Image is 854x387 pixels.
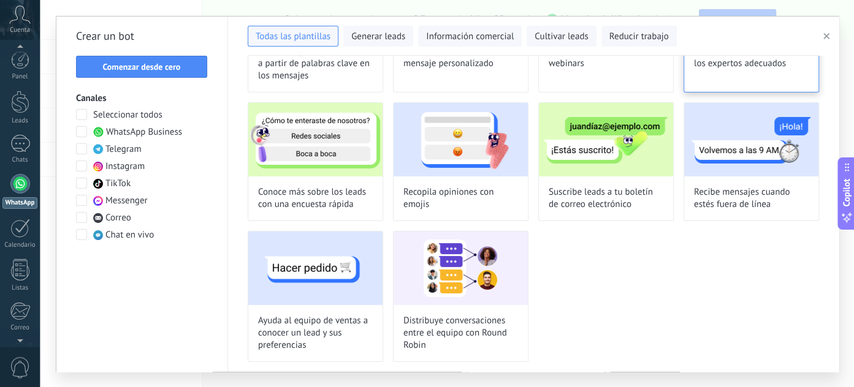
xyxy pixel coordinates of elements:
[2,324,38,332] div: Correo
[10,26,30,34] span: Cuenta
[93,109,162,121] span: Seleccionar todos
[351,31,405,43] span: Generar leads
[105,195,148,207] span: Messenger
[394,231,528,305] img: Distribuye conversaciones entre el equipo con Round Robin
[106,126,182,138] span: WhatsApp Business
[2,284,38,292] div: Listas
[403,186,518,211] span: Recopila opiniones con emojis
[105,212,131,224] span: Correo
[248,103,383,176] img: Conoce más sobre los leads con una encuesta rápida
[694,186,809,211] span: Recibe mensajes cuando estés fuera de línea
[601,26,677,47] button: Reducir trabajo
[609,31,669,43] span: Reducir trabajo
[426,31,514,43] span: Información comercial
[535,31,588,43] span: Cultivar leads
[248,26,338,47] button: Todas las plantillas
[256,31,330,43] span: Todas las plantillas
[694,45,809,70] span: Distribuye las solicitudes a los expertos adecuados
[418,26,522,47] button: Información comercial
[841,179,853,207] span: Copilot
[539,103,673,176] img: Suscribe leads a tu boletín de correo electrónico
[684,103,818,176] img: Recibe mensajes cuando estés fuera de línea
[248,231,383,305] img: Ayuda al equipo de ventas a conocer un lead y sus preferencias
[102,62,180,71] span: Comenzar desde cero
[105,143,142,156] span: Telegram
[76,92,208,104] h3: Canales
[2,156,38,164] div: Chats
[105,229,154,241] span: Chat en vivo
[2,197,37,209] div: WhatsApp
[2,117,38,125] div: Leads
[549,45,663,70] span: Recopila inscripciones para webinars
[527,26,596,47] button: Cultivar leads
[105,178,131,190] span: TikTok
[343,26,413,47] button: Generar leads
[403,45,518,70] span: Saluda a los leads con un mensaje personalizado
[2,73,38,81] div: Panel
[403,315,518,351] span: Distribuye conversaciones entre el equipo con Round Robin
[549,186,663,211] span: Suscribe leads a tu boletín de correo electrónico
[258,186,373,211] span: Conoce más sobre los leads con una encuesta rápida
[76,56,207,78] button: Comenzar desde cero
[258,315,373,351] span: Ayuda al equipo de ventas a conocer un lead y sus preferencias
[394,103,528,176] img: Recopila opiniones con emojis
[258,45,373,82] span: Envía códigos promocionales a partir de palabras clave en los mensajes
[2,241,38,249] div: Calendario
[105,160,145,173] span: Instagram
[76,26,208,46] h2: Crear un bot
